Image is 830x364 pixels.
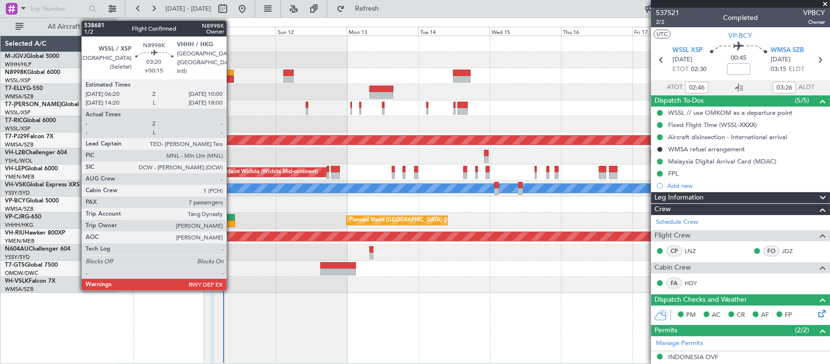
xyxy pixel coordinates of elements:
span: WSSL XSP [672,46,703,55]
span: VP-BCY [729,31,753,41]
div: Sat 11 [204,27,276,36]
input: --:-- [773,82,796,93]
a: WIHH/HLP [5,61,32,68]
span: 9H-VSLK [5,278,29,284]
div: Planned Maint [GEOGRAPHIC_DATA] ([GEOGRAPHIC_DATA] Intl) [349,213,512,228]
a: HDY [685,279,706,288]
span: Dispatch To-Dos [654,95,704,107]
span: VP-CJR [5,214,25,220]
a: T7-GTSGlobal 7500 [5,262,58,268]
div: Completed [723,13,758,23]
a: VP-BCYGlobal 5000 [5,198,59,204]
span: VH-L2B [5,150,25,156]
a: T7-[PERSON_NAME]Global 7500 [5,102,94,108]
a: T7-PJ29Falcon 7X [5,134,53,140]
div: Mon 13 [347,27,418,36]
span: T7-GTS [5,262,25,268]
div: INDONESIA OVF [668,353,718,361]
span: (5/5) [795,95,809,106]
a: VH-VSKGlobal Express XRS [5,182,80,188]
div: Add new [667,182,825,190]
div: Sun 12 [276,27,347,36]
a: WMSA/SZB [5,286,34,293]
span: 2/2 [656,18,679,26]
span: N8998K [5,70,27,75]
span: Owner [803,18,825,26]
button: UTC [653,30,671,38]
a: Manage Permits [656,339,703,348]
a: OMDW/DWC [5,270,38,277]
div: Unplanned Maint Sydney ([PERSON_NAME] Intl) [64,181,183,196]
span: FP [785,310,792,320]
a: VP-CJRG-650 [5,214,41,220]
a: YSHL/WOL [5,157,33,164]
span: Refresh [347,5,388,12]
span: 03:15 [771,65,786,74]
a: WSSL/XSP [5,109,31,116]
span: Permits [654,325,677,336]
div: CP [666,246,682,256]
span: VH-LEP [5,166,25,172]
a: YSSY/SYD [5,189,30,197]
a: WSSL/XSP [5,125,31,132]
span: (2/2) [795,325,809,335]
a: VHHH/HKG [5,221,34,229]
span: 00:45 [731,54,746,63]
a: VH-L2BChallenger 604 [5,150,67,156]
div: Unplanned Maint Wichita (Wichita Mid-continent) [198,165,318,180]
div: WMSA refuel arrangement [668,145,745,153]
span: VPBCY [803,8,825,18]
span: VP-BCY [5,198,26,204]
span: ELDT [789,65,804,74]
span: AC [712,310,721,320]
a: YSSY/SYD [5,254,30,261]
span: 02:30 [691,65,706,74]
span: All Aircraft [25,23,103,30]
button: Refresh [332,1,390,17]
div: Thu 16 [561,27,633,36]
a: T7-ELLYG-550 [5,86,43,91]
span: ETOT [672,65,689,74]
div: FPL [668,169,679,178]
span: T7-PJ29 [5,134,27,140]
div: Aircraft disinsection - International arrival [668,133,787,141]
a: VH-LEPGlobal 6000 [5,166,58,172]
a: WMSA/SZB [5,141,34,148]
span: Flight Crew [654,230,690,241]
div: [DATE] [118,19,135,28]
span: T7-RIC [5,118,23,124]
span: M-JGVJ [5,54,26,59]
a: VH-RIUHawker 800XP [5,230,65,236]
span: WMSA SZB [771,46,804,55]
a: LNZ [685,247,706,255]
div: Malaysia Digital Arrival Card (MDAC) [668,157,777,165]
span: Cabin Crew [654,262,691,273]
div: Fri 10 [133,27,204,36]
span: T7-ELLY [5,86,26,91]
a: WMSA/SZB [5,93,34,100]
span: [DATE] [672,55,692,65]
a: N604AUChallenger 604 [5,246,71,252]
a: YMEN/MEB [5,237,35,245]
span: AF [761,310,769,320]
a: 9H-VSLKFalcon 7X [5,278,55,284]
span: [DATE] - [DATE] [165,4,211,13]
a: WMSA/SZB [5,205,34,213]
span: CR [737,310,745,320]
a: YMEN/MEB [5,173,35,181]
div: Fri 17 [633,27,704,36]
div: FA [666,278,682,289]
input: --:-- [685,82,708,93]
span: VH-RIU [5,230,25,236]
span: T7-[PERSON_NAME] [5,102,61,108]
span: Leg Information [654,192,704,203]
a: WSSL/XSP [5,77,31,84]
span: PM [686,310,696,320]
span: N604AU [5,246,29,252]
button: All Aircraft [11,19,106,35]
span: Crew [654,204,671,215]
span: ALDT [798,83,814,92]
a: JDZ [782,247,804,255]
span: 537521 [656,8,679,18]
a: M-JGVJGlobal 5000 [5,54,59,59]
